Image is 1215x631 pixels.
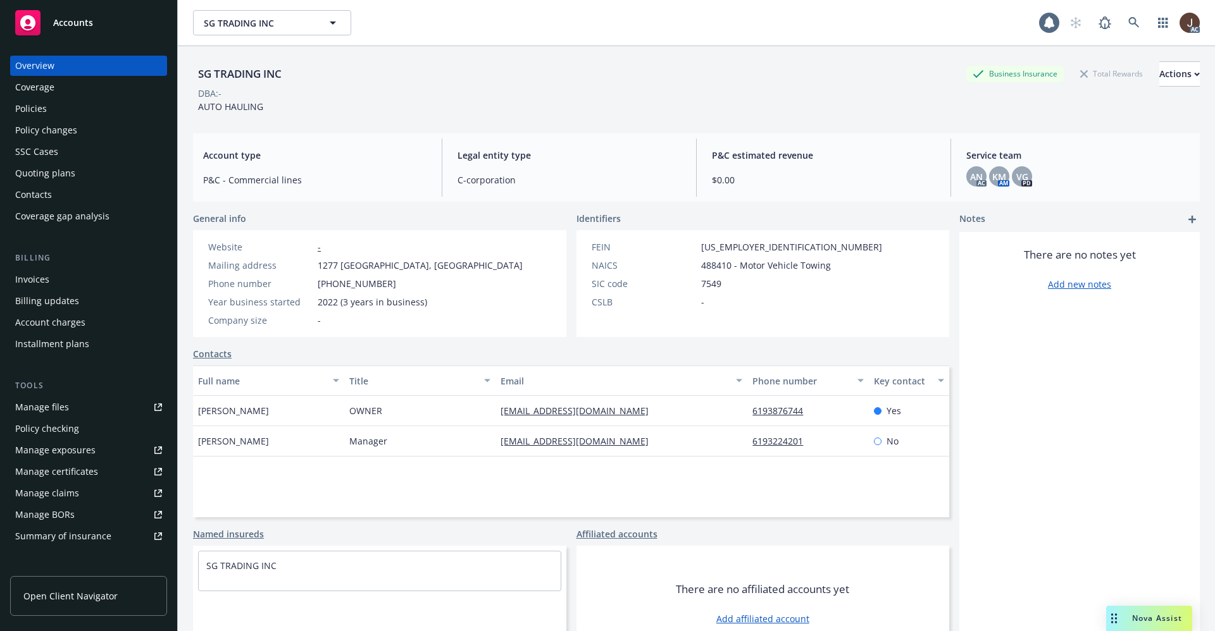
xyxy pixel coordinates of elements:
[458,173,681,187] span: C-corporation
[203,149,427,162] span: Account type
[193,527,264,541] a: Named insureds
[208,277,313,290] div: Phone number
[1159,61,1200,87] button: Actions
[966,66,1064,82] div: Business Insurance
[53,18,93,28] span: Accounts
[501,405,659,417] a: [EMAIL_ADDRESS][DOMAIN_NAME]
[10,505,167,525] a: Manage BORs
[10,397,167,417] a: Manage files
[10,483,167,503] a: Manage claims
[344,365,495,396] button: Title
[10,99,167,119] a: Policies
[15,206,109,226] div: Coverage gap analysis
[10,206,167,226] a: Coverage gap analysis
[193,365,344,396] button: Full name
[1074,66,1149,82] div: Total Rewards
[752,435,813,447] a: 6193224201
[193,66,287,82] div: SG TRADING INC
[1106,606,1122,631] div: Drag to move
[1016,170,1028,183] span: VG
[15,185,52,205] div: Contacts
[10,291,167,311] a: Billing updates
[10,252,167,264] div: Billing
[193,212,246,225] span: General info
[1180,13,1200,33] img: photo
[1063,10,1088,35] a: Start snowing
[887,434,899,448] span: No
[10,269,167,290] a: Invoices
[206,560,277,572] a: SG TRADING INC
[10,142,167,162] a: SSC Cases
[1185,212,1200,227] a: add
[701,259,831,272] span: 488410 - Motor Vehicle Towing
[318,295,427,309] span: 2022 (3 years in business)
[15,163,75,183] div: Quoting plans
[208,240,313,254] div: Website
[576,527,657,541] a: Affiliated accounts
[1150,10,1176,35] a: Switch app
[15,120,77,140] div: Policy changes
[592,240,696,254] div: FEIN
[966,149,1190,162] span: Service team
[495,365,747,396] button: Email
[15,291,79,311] div: Billing updates
[208,259,313,272] div: Mailing address
[15,312,85,333] div: Account charges
[10,56,167,76] a: Overview
[193,347,232,360] a: Contacts
[10,379,167,392] div: Tools
[1106,606,1192,631] button: Nova Assist
[10,163,167,183] a: Quoting plans
[208,314,313,327] div: Company size
[869,365,949,396] button: Key contact
[15,505,75,525] div: Manage BORs
[701,240,882,254] span: [US_EMPLOYER_IDENTIFICATION_NUMBER]
[15,419,79,439] div: Policy checking
[198,434,269,448] span: [PERSON_NAME]
[15,99,47,119] div: Policies
[592,295,696,309] div: CSLB
[1159,62,1200,86] div: Actions
[959,212,985,227] span: Notes
[10,419,167,439] a: Policy checking
[15,77,54,97] div: Coverage
[874,374,930,388] div: Key contact
[501,374,728,388] div: Email
[15,56,54,76] div: Overview
[887,404,901,417] span: Yes
[15,526,111,546] div: Summary of insurance
[458,149,681,162] span: Legal entity type
[208,295,313,309] div: Year business started
[1024,247,1136,262] span: There are no notes yet
[10,440,167,460] a: Manage exposures
[1048,278,1111,291] a: Add new notes
[193,10,351,35] button: SG TRADING INC
[501,435,659,447] a: [EMAIL_ADDRESS][DOMAIN_NAME]
[318,314,321,327] span: -
[198,404,269,417] span: [PERSON_NAME]
[992,170,1006,183] span: KM
[1132,613,1182,623] span: Nova Assist
[203,173,427,187] span: P&C - Commercial lines
[10,185,167,205] a: Contacts
[349,404,382,417] span: OWNER
[198,374,325,388] div: Full name
[198,101,263,113] span: AUTO HAULING
[10,526,167,546] a: Summary of insurance
[10,312,167,333] a: Account charges
[10,120,167,140] a: Policy changes
[15,483,79,503] div: Manage claims
[701,277,721,290] span: 7549
[15,142,58,162] div: SSC Cases
[318,259,523,272] span: 1277 [GEOGRAPHIC_DATA], [GEOGRAPHIC_DATA]
[1121,10,1147,35] a: Search
[747,365,868,396] button: Phone number
[23,589,118,603] span: Open Client Navigator
[576,212,621,225] span: Identifiers
[349,434,387,448] span: Manager
[15,462,98,482] div: Manage certificates
[318,277,396,290] span: [PHONE_NUMBER]
[318,241,321,253] a: -
[752,374,849,388] div: Phone number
